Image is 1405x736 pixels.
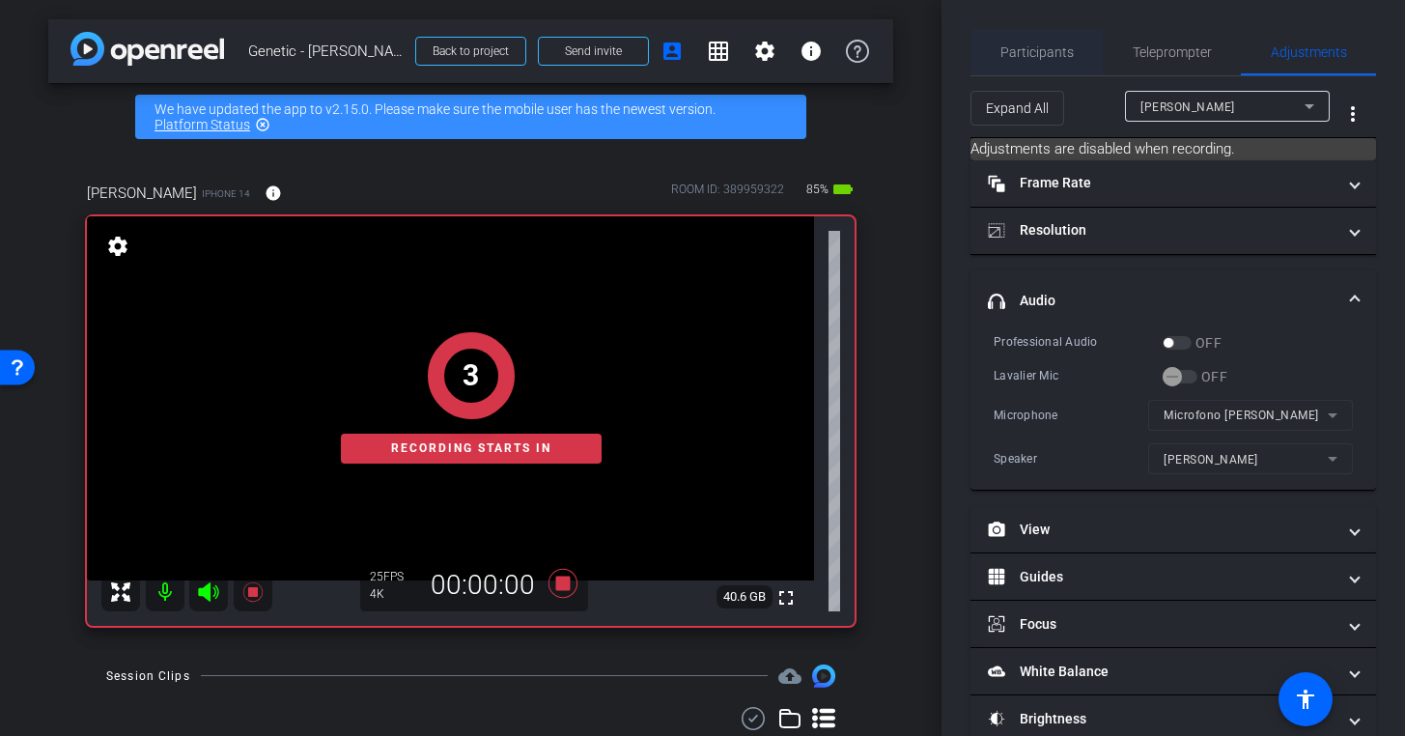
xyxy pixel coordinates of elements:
[463,354,479,397] div: 3
[994,449,1148,468] div: Speaker
[988,662,1335,682] mat-panel-title: White Balance
[778,665,801,688] span: Destinations for your clips
[341,434,602,464] div: Recording starts in
[255,117,270,132] mat-icon: highlight_off
[994,366,1163,385] div: Lavalier Mic
[970,553,1376,600] mat-expansion-panel-header: Guides
[106,666,190,686] div: Session Clips
[1197,367,1227,386] label: OFF
[970,332,1376,491] div: Audio
[970,208,1376,254] mat-expansion-panel-header: Resolution
[970,138,1376,160] mat-card: Adjustments are disabled when recording.
[970,506,1376,552] mat-expansion-panel-header: View
[994,332,1163,352] div: Professional Audio
[707,40,730,63] mat-icon: grid_on
[994,406,1148,425] div: Microphone
[565,43,622,59] span: Send invite
[988,220,1335,241] mat-panel-title: Resolution
[753,40,776,63] mat-icon: settings
[970,270,1376,332] mat-expansion-panel-header: Audio
[155,117,250,132] a: Platform Status
[135,95,806,139] div: We have updated the app to v2.15.0. Please make sure the mobile user has the newest version.
[70,32,224,66] img: app-logo
[1140,100,1235,114] span: [PERSON_NAME]
[988,520,1335,540] mat-panel-title: View
[970,648,1376,694] mat-expansion-panel-header: White Balance
[248,32,404,71] span: Genetic - [PERSON_NAME], Chairman
[988,291,1335,311] mat-panel-title: Audio
[433,44,509,58] span: Back to project
[988,567,1335,587] mat-panel-title: Guides
[415,37,526,66] button: Back to project
[1330,91,1376,137] button: More Options for Adjustments Panel
[988,173,1335,193] mat-panel-title: Frame Rate
[970,601,1376,647] mat-expansion-panel-header: Focus
[970,91,1064,126] button: Expand All
[1341,102,1364,126] mat-icon: more_vert
[538,37,649,66] button: Send invite
[986,90,1049,127] span: Expand All
[800,40,823,63] mat-icon: info
[1192,333,1222,353] label: OFF
[812,665,835,688] img: Session clips
[1294,688,1317,711] mat-icon: accessibility
[1000,45,1074,59] span: Participants
[988,614,1335,635] mat-panel-title: Focus
[970,160,1376,207] mat-expansion-panel-header: Frame Rate
[1133,45,1212,59] span: Teleprompter
[988,709,1335,729] mat-panel-title: Brightness
[778,665,801,688] mat-icon: cloud_upload
[660,40,684,63] mat-icon: account_box
[1271,45,1347,59] span: Adjustments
